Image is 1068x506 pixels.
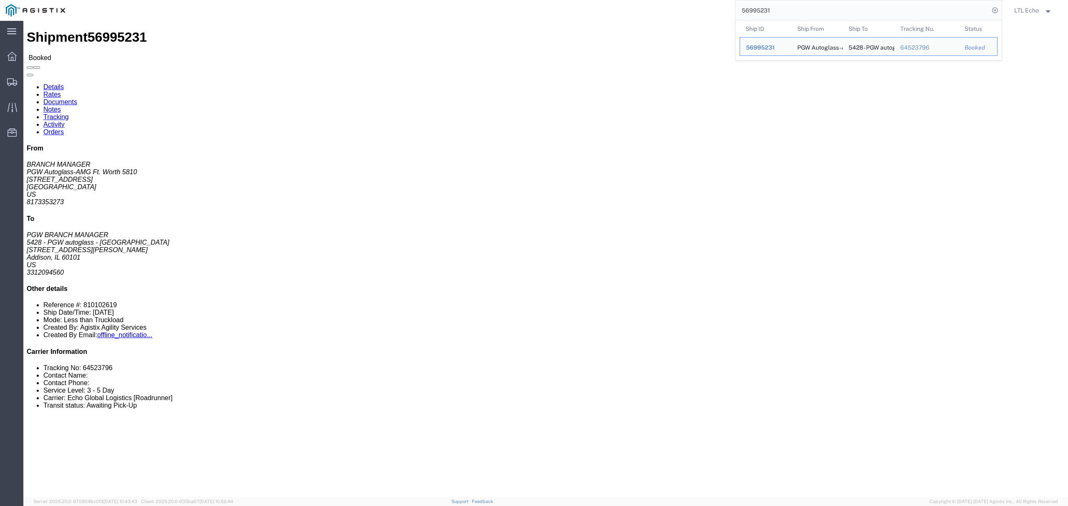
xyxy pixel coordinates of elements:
[199,499,233,504] span: [DATE] 10:52:44
[894,20,959,37] th: Tracking Nu.
[1014,5,1056,15] button: LTL Echo
[797,38,837,55] div: PGW Autoglass-AMG Ft. Worth 5810
[746,44,775,51] span: 56995231
[929,498,1058,505] span: Copyright © [DATE]-[DATE] Agistix Inc., All Rights Reserved
[141,499,233,504] span: Client: 2025.20.0-035ba07
[736,0,989,20] input: Search for shipment number, reference number
[959,20,997,37] th: Status
[965,43,991,52] div: Booked
[740,20,791,37] th: Ship ID
[23,21,1068,497] iframe: FS Legacy Container
[849,38,889,55] div: 5428 - PGW autoglass - Addison
[33,499,137,504] span: Server: 2025.20.0-970904bc0f3
[451,499,472,504] a: Support
[740,20,1002,60] table: Search Results
[843,20,894,37] th: Ship To
[900,43,953,52] div: 64523796
[791,20,843,37] th: Ship From
[1014,6,1039,15] span: LTL Echo
[746,43,786,52] div: 56995231
[6,4,65,17] img: logo
[472,499,493,504] a: Feedback
[103,499,137,504] span: [DATE] 10:43:43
